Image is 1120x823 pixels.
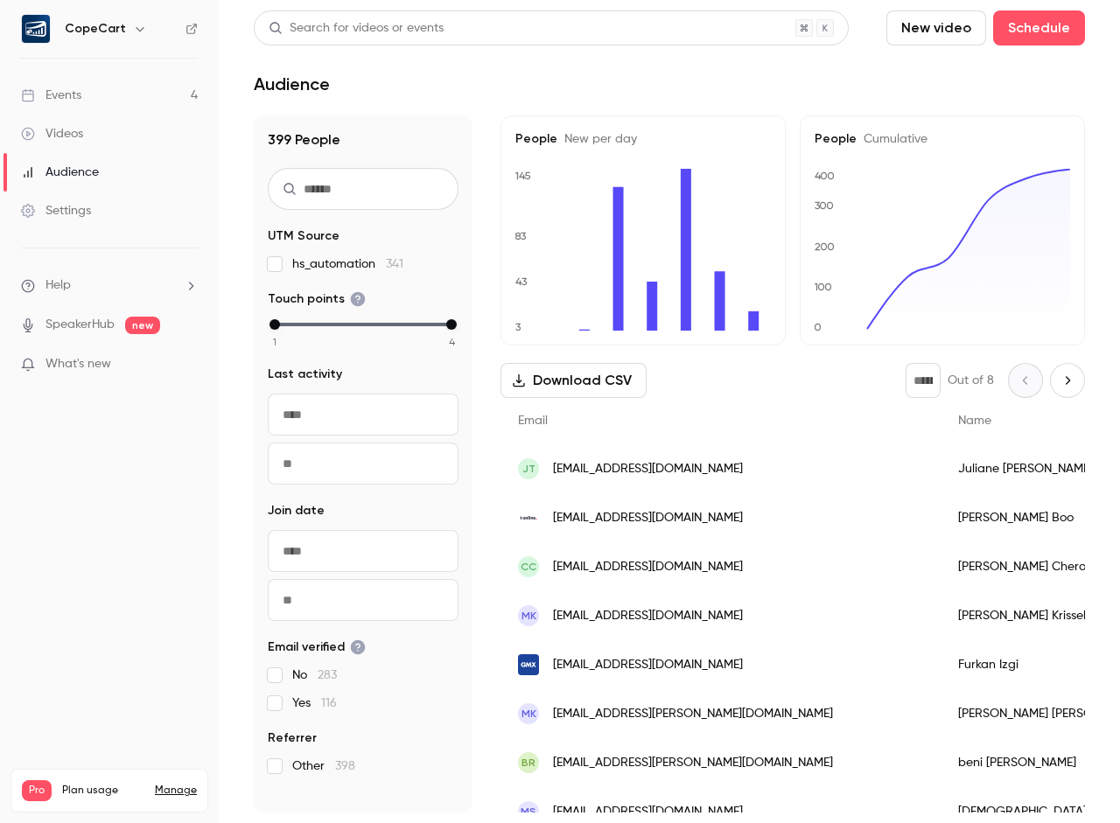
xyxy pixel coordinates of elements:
a: SpeakerHub [45,316,115,334]
span: Touch points [268,290,366,308]
span: Cumulative [857,133,927,145]
div: Search for videos or events [269,19,444,38]
text: 300 [815,199,834,212]
div: Videos [21,125,83,143]
div: Regarding the PDF, you can't attach document in follow up emails, but you can customise the CTA i... [28,239,273,324]
span: Yes [292,694,337,712]
text: 83 [514,230,527,242]
span: What's new [45,355,111,373]
span: MK [521,608,536,624]
div: user says… [14,349,336,418]
span: UTM Source [268,227,339,245]
button: Schedule [993,10,1085,45]
div: You're welcome! [14,418,143,457]
span: [EMAIL_ADDRESS][PERSON_NAME][DOMAIN_NAME] [553,705,833,723]
button: Gif picker [83,572,97,586]
div: But I have a new question :D Is it possible to send a pdf in the follow up email? We prepared one... [77,24,322,127]
span: Help [45,276,71,295]
span: CC [521,559,536,575]
h6: CopeCart [65,20,126,38]
div: Settings [21,202,91,220]
h5: People [815,130,1070,148]
img: CopeCart [22,15,50,43]
span: MS [521,804,536,820]
h1: Audience [254,73,330,94]
span: 116 [321,697,337,709]
text: 145 [514,170,531,182]
span: [EMAIL_ADDRESS][DOMAIN_NAME] [553,656,743,674]
span: hs_automation [292,255,403,273]
button: Upload attachment [27,572,41,586]
text: 400 [815,170,835,182]
div: Help [PERSON_NAME] understand how they’re doing: [28,504,273,538]
span: No [292,666,337,684]
button: Home [274,7,307,40]
text: 100 [814,281,832,293]
div: Salim says… [14,418,336,471]
button: Next page [1050,363,1085,398]
div: Audience [21,164,99,181]
button: Start recording [111,572,125,586]
span: br [521,755,535,771]
span: [EMAIL_ADDRESS][DOMAIN_NAME] [553,558,743,576]
a: [PERSON_NAME][EMAIL_ADDRESS][DOMAIN_NAME] [28,197,241,228]
span: Pro [22,780,52,801]
span: [EMAIL_ADDRESS][DOMAIN_NAME] [553,509,743,527]
h1: 399 People [268,129,458,150]
div: min [269,319,280,330]
h1: Operator [85,9,147,22]
p: Out of 8 [948,372,994,389]
div: Ok, thank you. Thats it for now. Thank you for your time and support [77,359,322,394]
span: Email [518,415,548,427]
div: Events [21,87,81,104]
div: You're welcome! [28,429,129,446]
button: Download CSV [500,363,647,398]
span: 398 [335,760,355,772]
text: 43 [515,275,528,288]
div: Close [307,7,339,38]
span: Other [292,757,355,775]
div: Don't hesitate to share my email address with your colleague: [28,161,273,229]
span: Plan usage [62,784,144,798]
img: Profile image for Operator [50,10,78,38]
img: gmx.de [518,654,539,675]
p: The team can also help [85,22,218,39]
span: new [125,317,160,334]
span: MK [521,706,536,722]
span: New per day [557,133,637,145]
span: 4 [449,334,455,350]
div: Operator says… [14,493,336,550]
button: Emoji picker [55,573,69,587]
text: 3 [515,321,521,333]
li: help-dropdown-opener [21,276,198,295]
span: 341 [386,258,403,270]
div: Help [PERSON_NAME] understand how they’re doing: [14,493,287,548]
text: 200 [815,241,835,253]
a: Manage [155,784,197,798]
span: [EMAIL_ADDRESS][DOMAIN_NAME] [553,607,743,625]
button: go back [11,7,45,40]
span: Name [958,415,991,427]
span: [EMAIL_ADDRESS][PERSON_NAME][DOMAIN_NAME] [553,754,833,772]
span: [EMAIL_ADDRESS][DOMAIN_NAME] [553,803,743,821]
span: [EMAIL_ADDRESS][DOMAIN_NAME] [553,460,743,478]
button: New video [886,10,986,45]
div: Don't hesitate to share my email address with your colleague:[PERSON_NAME][EMAIL_ADDRESS][DOMAIN_... [14,150,287,334]
textarea: Message… [15,536,335,566]
h5: People [515,130,771,148]
span: Last activity [268,366,342,383]
button: Send a message… [300,566,328,594]
span: Email verified [268,638,366,656]
div: [DATE] [14,470,336,493]
span: Referrer [268,729,317,747]
div: max [446,319,457,330]
span: JT [522,461,535,477]
text: 0 [814,321,822,333]
span: 283 [318,669,337,681]
span: 1 [273,334,276,350]
span: Join date [268,502,325,520]
div: Salim says… [14,150,336,348]
div: Ok, thank you. Thats it for now. Thank you for your time and support [63,349,336,404]
img: t-online.de [518,507,539,528]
